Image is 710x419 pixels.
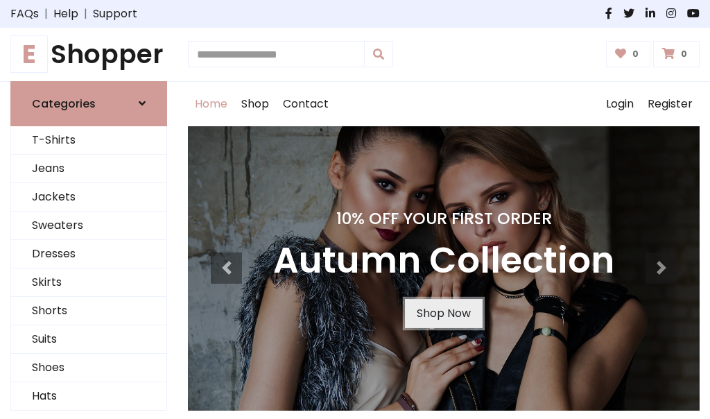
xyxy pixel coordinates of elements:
[10,39,167,70] h1: Shopper
[11,297,166,325] a: Shorts
[53,6,78,22] a: Help
[11,212,166,240] a: Sweaters
[32,97,96,110] h6: Categories
[78,6,93,22] span: |
[10,81,167,126] a: Categories
[405,299,483,328] a: Shop Now
[11,382,166,411] a: Hats
[11,183,166,212] a: Jackets
[677,48,691,60] span: 0
[234,82,276,126] a: Shop
[10,39,167,70] a: EShopper
[11,155,166,183] a: Jeans
[11,325,166,354] a: Suits
[11,240,166,268] a: Dresses
[11,126,166,155] a: T-Shirts
[11,268,166,297] a: Skirts
[188,82,234,126] a: Home
[629,48,642,60] span: 0
[606,41,651,67] a: 0
[273,239,614,282] h3: Autumn Collection
[10,35,48,73] span: E
[39,6,53,22] span: |
[276,82,336,126] a: Contact
[93,6,137,22] a: Support
[599,82,641,126] a: Login
[653,41,700,67] a: 0
[273,209,614,228] h4: 10% Off Your First Order
[11,354,166,382] a: Shoes
[641,82,700,126] a: Register
[10,6,39,22] a: FAQs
